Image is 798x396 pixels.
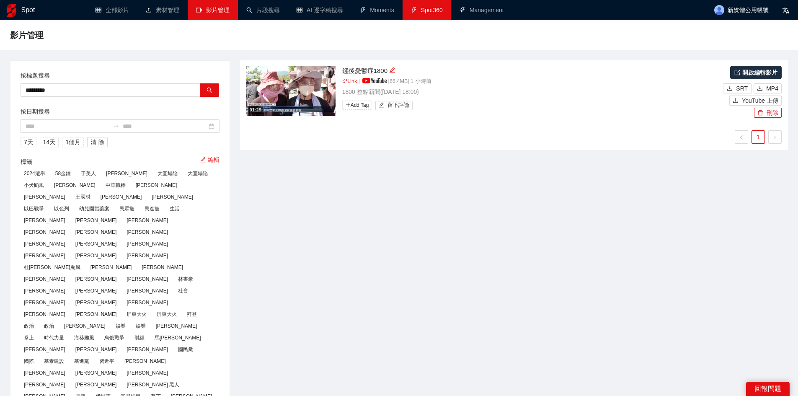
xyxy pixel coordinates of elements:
[10,28,44,42] span: 影片管理
[72,286,120,295] span: [PERSON_NAME]
[175,286,191,295] span: 社會
[72,192,94,202] span: 王國材
[123,380,183,389] span: [PERSON_NAME] 黑人
[21,181,47,190] span: 小犬颱風
[146,7,179,13] a: upload素材管理
[141,204,163,213] span: 民進黨
[123,216,171,225] span: [PERSON_NAME]
[116,204,138,213] span: 民眾黨
[113,123,119,129] span: to
[113,123,119,129] span: swap-right
[389,66,395,76] div: 編輯
[43,137,50,147] span: 14
[734,70,740,75] span: export
[346,102,351,107] span: plus
[21,216,69,225] span: [PERSON_NAME]
[768,130,782,144] li: 下一頁
[97,192,145,202] span: [PERSON_NAME]
[411,7,443,13] a: thunderboltSpot360
[175,345,196,354] span: 國民黨
[735,130,748,144] li: 上一頁
[72,368,120,378] span: [PERSON_NAME]
[21,345,69,354] span: [PERSON_NAME]
[138,263,186,272] span: [PERSON_NAME]
[123,251,171,260] span: [PERSON_NAME]
[87,263,135,272] span: [PERSON_NAME]
[21,357,37,366] span: 國際
[71,333,98,342] span: 海葵颱風
[342,78,721,86] p: | | 66.4 MB | 1 小時前
[41,357,67,366] span: 基泰建設
[362,78,387,83] img: yt_logo_rgb_light.a676ea31.png
[768,130,782,144] button: right
[766,84,778,93] span: MP4
[153,310,180,319] span: 屏東大火
[730,66,782,79] a: 開啟編輯影片
[102,181,129,190] span: 中華職棒
[460,7,504,13] a: thunderboltManagement
[183,310,200,319] span: 拜登
[21,310,69,319] span: [PERSON_NAME]
[21,263,84,272] span: 杜[PERSON_NAME]颱風
[21,228,69,237] span: [PERSON_NAME]
[132,181,181,190] span: [PERSON_NAME]
[21,368,69,378] span: [PERSON_NAME]
[112,321,129,331] span: 娛樂
[76,204,113,213] span: 幼兒園餵藥案
[735,130,748,144] button: left
[132,321,149,331] span: 娛樂
[21,169,49,178] span: 2024選舉
[51,181,99,190] span: [PERSON_NAME]
[87,137,108,147] button: 清除
[72,251,120,260] span: [PERSON_NAME]
[61,321,109,331] span: [PERSON_NAME]
[757,110,763,116] span: delete
[123,274,171,284] span: [PERSON_NAME]
[754,108,782,118] button: delete刪除
[360,7,394,13] a: thunderboltMoments
[21,333,37,342] span: 拳上
[21,286,69,295] span: [PERSON_NAME]
[739,135,744,140] span: left
[71,357,93,366] span: 基進黨
[41,333,67,342] span: 時代力量
[72,239,120,248] span: [PERSON_NAME]
[131,333,148,342] span: 財經
[342,87,721,96] p: 1800 整點新聞 ( [DATE] 18:00 )
[206,7,230,13] span: 影片管理
[175,274,196,284] span: 林書豪
[166,204,183,213] span: 生活
[52,169,74,178] span: 58金鐘
[7,4,16,17] img: logo
[754,83,782,93] button: downloadMP4
[101,333,128,342] span: 烏俄戰爭
[151,333,204,342] span: 馬[PERSON_NAME]
[21,239,69,248] span: [PERSON_NAME]
[196,7,202,13] span: video-camera
[123,298,171,307] span: [PERSON_NAME]
[200,157,206,163] span: edit
[154,169,181,178] span: 大直塌陷
[375,101,413,110] button: edit留下評論
[742,96,778,105] span: YouTube 上傳
[96,357,118,366] span: 習近平
[72,380,120,389] span: [PERSON_NAME]
[123,228,171,237] span: [PERSON_NAME]
[96,7,129,13] a: table全部影片
[736,84,748,93] span: SRT
[21,71,50,80] label: 按標題搜尋
[729,96,782,106] button: uploadYouTube 上傳
[752,131,764,143] a: 1
[72,274,120,284] span: [PERSON_NAME]
[40,137,59,147] button: 14天
[123,286,171,295] span: [PERSON_NAME]
[62,137,84,147] button: 1個月
[72,345,120,354] span: [PERSON_NAME]
[757,85,763,92] span: download
[727,85,733,92] span: download
[123,345,171,354] span: [PERSON_NAME]
[752,130,765,144] li: 1
[41,321,57,331] span: 政治
[723,83,752,93] button: downloadSRT
[21,274,69,284] span: [PERSON_NAME]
